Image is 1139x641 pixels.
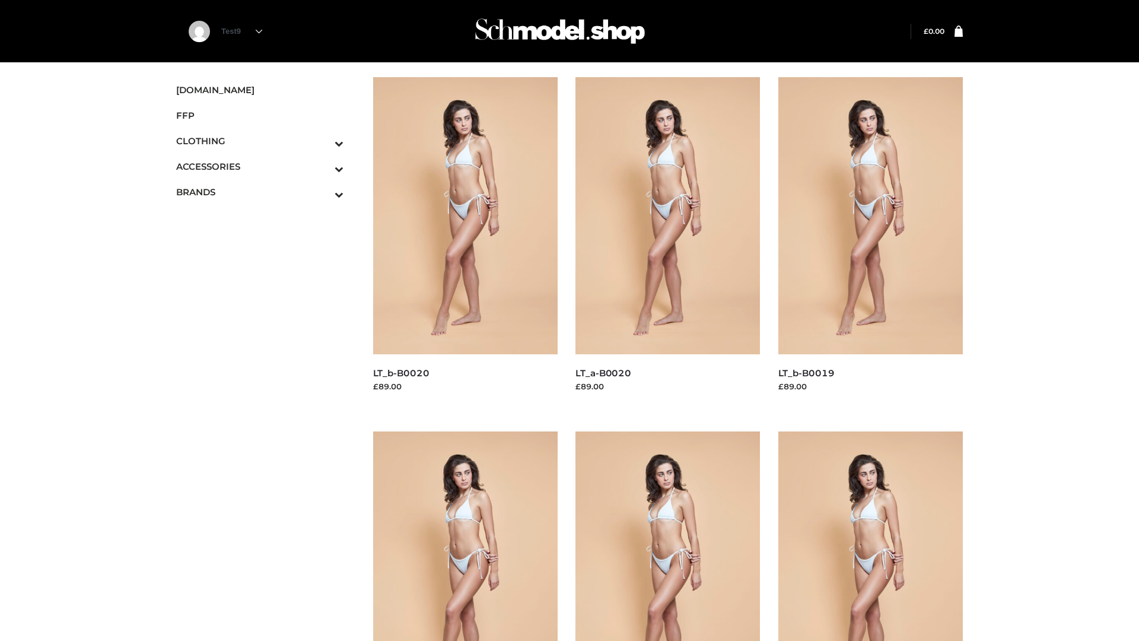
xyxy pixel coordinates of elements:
a: LT_a-B0020 [575,367,631,379]
div: £89.00 [575,380,761,392]
a: Test9 [221,27,262,36]
span: BRANDS [176,185,343,199]
a: Read more [778,394,822,404]
img: Schmodel Admin 964 [471,8,649,55]
span: FFP [176,109,343,122]
span: ACCESSORIES [176,160,343,173]
button: Toggle Submenu [302,179,343,205]
span: CLOTHING [176,134,343,148]
a: Read more [575,394,619,404]
div: £89.00 [373,380,558,392]
a: Read more [373,394,417,404]
button: Toggle Submenu [302,154,343,179]
bdi: 0.00 [924,27,944,36]
div: £89.00 [778,380,963,392]
span: [DOMAIN_NAME] [176,83,343,97]
a: CLOTHINGToggle Submenu [176,128,343,154]
a: [DOMAIN_NAME] [176,77,343,103]
a: FFP [176,103,343,128]
a: LT_b-B0020 [373,367,429,379]
a: LT_b-B0019 [778,367,835,379]
a: BRANDSToggle Submenu [176,179,343,205]
a: £0.00 [924,27,944,36]
a: ACCESSORIESToggle Submenu [176,154,343,179]
button: Toggle Submenu [302,128,343,154]
span: £ [924,27,928,36]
